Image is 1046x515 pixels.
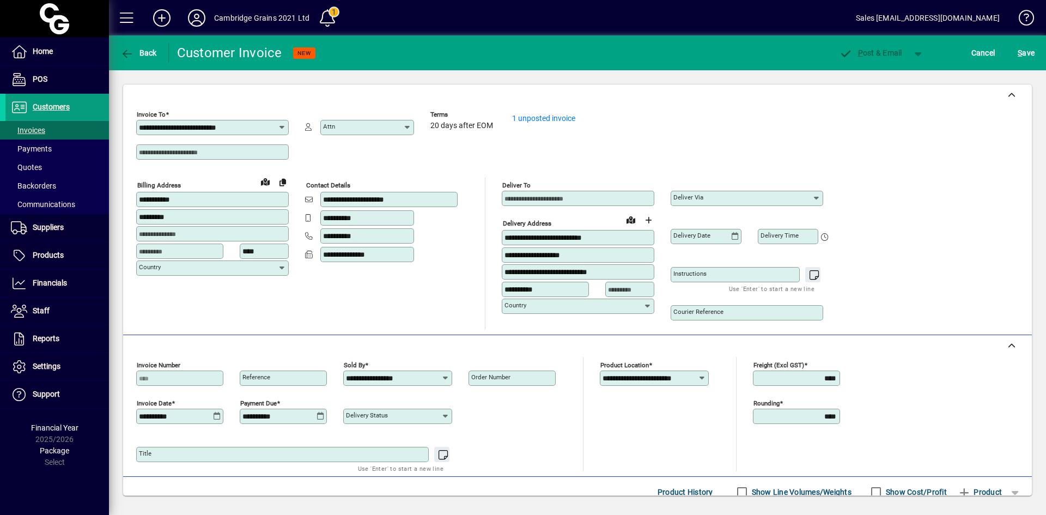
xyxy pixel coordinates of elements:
span: Financial Year [31,423,78,432]
button: Add [144,8,179,28]
span: Product History [658,483,713,501]
a: POS [5,66,109,93]
mat-label: Rounding [753,399,780,407]
mat-label: Order number [471,373,510,381]
mat-label: Country [504,301,526,309]
span: Quotes [11,163,42,172]
span: Terms [430,111,496,118]
mat-label: Payment due [240,399,277,407]
span: Package [40,446,69,455]
span: ost & Email [839,49,902,57]
button: Product History [653,482,717,502]
span: Cancel [971,44,995,62]
a: Backorders [5,177,109,195]
mat-label: Delivery status [346,411,388,419]
mat-label: Country [139,263,161,271]
a: Reports [5,325,109,353]
span: Financials [33,278,67,287]
span: Product [958,483,1002,501]
mat-label: Invoice date [137,399,172,407]
div: Customer Invoice [177,44,282,62]
button: Cancel [969,43,998,63]
button: Choose address [640,211,657,229]
span: P [858,49,863,57]
button: Product [952,482,1007,502]
span: Communications [11,200,75,209]
span: POS [33,75,47,83]
button: Copy to Delivery address [274,173,291,191]
a: Communications [5,195,109,214]
mat-label: Freight (excl GST) [753,361,804,369]
span: Support [33,390,60,398]
span: ave [1018,44,1035,62]
mat-label: Courier Reference [673,308,723,316]
mat-label: Deliver To [502,181,531,189]
a: Invoices [5,121,109,140]
mat-label: Reference [242,373,270,381]
mat-hint: Use 'Enter' to start a new line [729,282,814,295]
span: Customers [33,102,70,111]
mat-label: Title [139,450,151,457]
span: Suppliers [33,223,64,232]
a: Home [5,38,109,65]
span: Back [120,49,157,57]
a: Suppliers [5,214,109,241]
span: 20 days after EOM [430,122,493,130]
a: View on map [622,211,640,228]
span: Backorders [11,181,56,190]
button: Profile [179,8,214,28]
a: Financials [5,270,109,297]
a: 1 unposted invoice [512,114,575,123]
a: Payments [5,140,109,158]
span: Reports [33,334,59,343]
mat-label: Product location [600,361,649,369]
mat-label: Sold by [344,361,365,369]
mat-hint: Use 'Enter' to start a new line [358,462,443,475]
mat-label: Invoice number [137,361,180,369]
a: Settings [5,353,109,380]
a: Support [5,381,109,408]
a: Quotes [5,158,109,177]
label: Show Cost/Profit [884,487,947,498]
mat-label: Invoice To [137,111,166,118]
a: Knowledge Base [1011,2,1032,38]
span: Products [33,251,64,259]
a: Products [5,242,109,269]
a: View on map [257,173,274,190]
button: Post & Email [834,43,908,63]
span: Staff [33,306,50,315]
mat-label: Attn [323,123,335,130]
div: Sales [EMAIL_ADDRESS][DOMAIN_NAME] [856,9,1000,27]
span: Payments [11,144,52,153]
mat-label: Deliver via [673,193,703,201]
span: S [1018,49,1022,57]
mat-label: Instructions [673,270,707,277]
span: Home [33,47,53,56]
app-page-header-button: Back [109,43,169,63]
span: Invoices [11,126,45,135]
a: Staff [5,298,109,325]
div: Cambridge Grains 2021 Ltd [214,9,309,27]
button: Back [118,43,160,63]
span: NEW [297,50,311,57]
button: Save [1015,43,1037,63]
mat-label: Delivery date [673,232,710,239]
span: Settings [33,362,60,371]
mat-label: Delivery time [761,232,799,239]
label: Show Line Volumes/Weights [750,487,852,498]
